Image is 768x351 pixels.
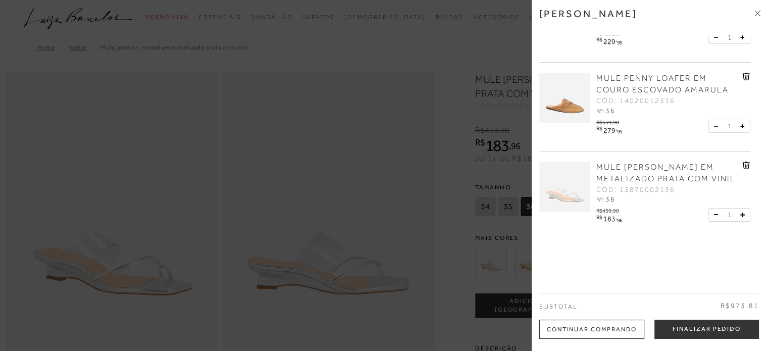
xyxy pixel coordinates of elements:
[654,320,759,339] button: Finalizar Pedido
[727,210,731,220] span: 1
[596,185,675,195] span: CÓD: 13870002136
[596,215,602,220] i: R$
[539,162,590,212] img: MULE ANABELA EM METALIZADO PRATA COM VINIL
[727,32,731,43] span: 1
[539,320,644,339] div: Continuar Comprando
[616,215,623,220] i: ,
[596,117,624,125] div: R$559,90
[596,126,602,131] i: R$
[617,128,623,134] span: 95
[596,73,740,96] a: MULE PENNY LOAFER EM COURO ESCOVADO AMARULA
[617,217,623,223] span: 96
[539,303,577,310] span: Subtotal
[596,162,740,185] a: MULE [PERSON_NAME] EM METALIZADO PRATA COM VINIL
[596,96,675,106] span: CÓD: 14020012336
[596,37,602,42] i: R$
[616,126,623,131] i: ,
[596,108,604,115] span: Nº:
[596,163,736,183] span: MULE [PERSON_NAME] EM METALIZADO PRATA COM VINIL
[596,205,624,214] div: R$459,90
[617,39,623,45] span: 95
[603,37,616,45] span: 229
[539,73,590,123] img: MULE PENNY LOAFER EM COURO ESCOVADO AMARULA
[727,121,731,131] span: 1
[616,37,623,42] i: ,
[596,74,729,94] span: MULE PENNY LOAFER EM COURO ESCOVADO AMARULA
[720,301,759,311] span: R$973,81
[539,8,637,20] h3: [PERSON_NAME]
[603,126,616,134] span: 279
[603,215,616,223] span: 183
[596,196,604,203] span: Nº:
[605,107,616,115] span: 36
[605,195,616,203] span: 36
